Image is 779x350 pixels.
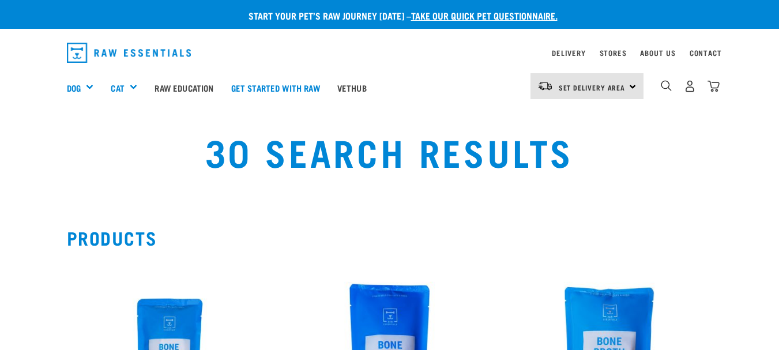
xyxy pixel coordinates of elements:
[111,81,124,95] a: Cat
[537,81,553,91] img: van-moving.png
[411,13,558,18] a: take our quick pet questionnaire.
[58,38,722,67] nav: dropdown navigation
[690,51,722,55] a: Contact
[640,51,675,55] a: About Us
[552,51,585,55] a: Delivery
[708,80,720,92] img: home-icon@2x.png
[329,65,375,111] a: Vethub
[661,80,672,91] img: home-icon-1@2x.png
[146,65,222,111] a: Raw Education
[150,130,629,172] h1: 30 Search Results
[600,51,627,55] a: Stores
[559,85,626,89] span: Set Delivery Area
[223,65,329,111] a: Get started with Raw
[67,227,713,248] h2: Products
[67,81,81,95] a: Dog
[67,43,191,63] img: Raw Essentials Logo
[684,80,696,92] img: user.png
